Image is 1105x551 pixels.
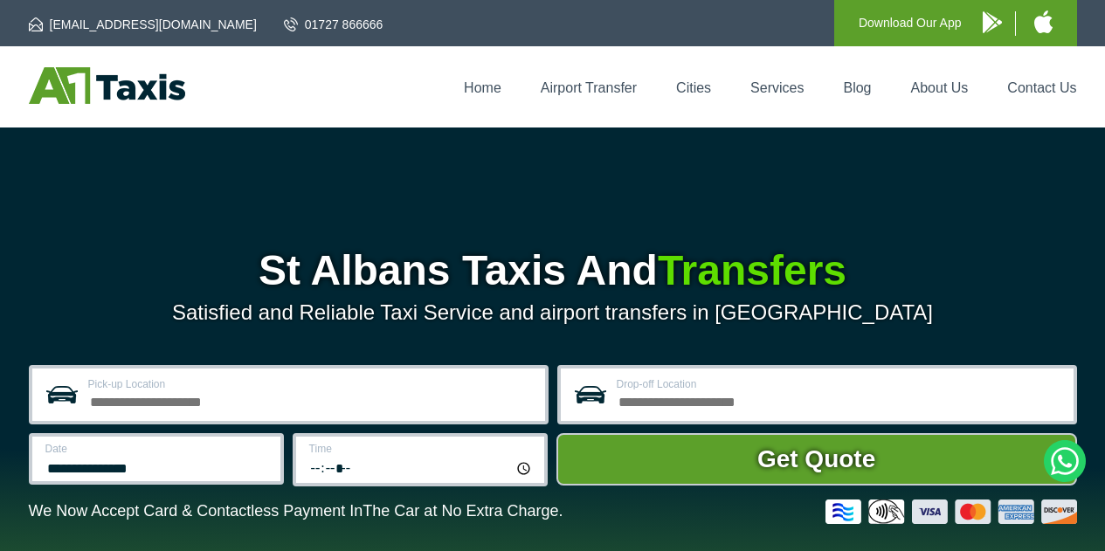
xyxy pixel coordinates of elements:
[825,499,1077,524] img: Credit And Debit Cards
[1007,80,1076,95] a: Contact Us
[29,250,1077,292] h1: St Albans Taxis And
[284,16,383,33] a: 01727 866666
[617,379,1063,389] label: Drop-off Location
[983,11,1002,33] img: A1 Taxis Android App
[843,80,871,95] a: Blog
[29,67,185,104] img: A1 Taxis St Albans LTD
[88,379,535,389] label: Pick-up Location
[464,80,501,95] a: Home
[29,502,563,520] p: We Now Accept Card & Contactless Payment In
[1034,10,1053,33] img: A1 Taxis iPhone App
[29,16,257,33] a: [EMAIL_ADDRESS][DOMAIN_NAME]
[658,247,846,293] span: Transfers
[29,300,1077,325] p: Satisfied and Reliable Taxi Service and airport transfers in [GEOGRAPHIC_DATA]
[45,444,270,454] label: Date
[541,80,637,95] a: Airport Transfer
[676,80,711,95] a: Cities
[750,80,804,95] a: Services
[911,80,969,95] a: About Us
[556,433,1077,486] button: Get Quote
[309,444,534,454] label: Time
[859,12,962,34] p: Download Our App
[363,502,563,520] span: The Car at No Extra Charge.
